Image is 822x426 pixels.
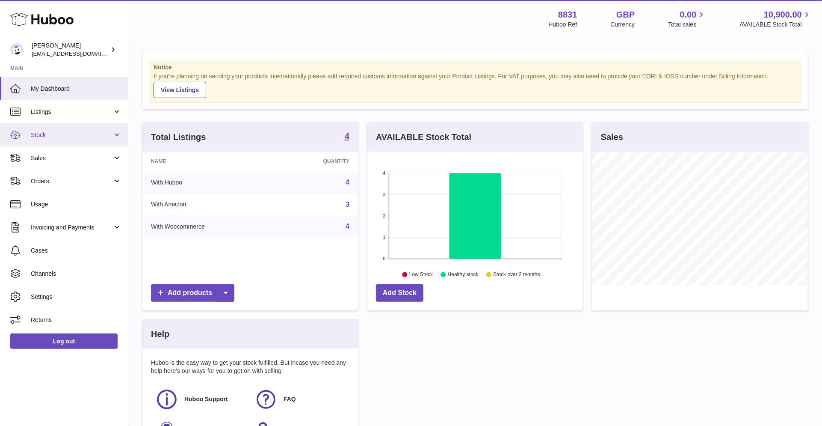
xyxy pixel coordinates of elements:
[31,270,121,278] span: Channels
[345,132,349,140] strong: 4
[31,85,121,93] span: My Dashboard
[739,9,812,29] a: 10,900.00 AVAILABLE Stock Total
[383,213,385,218] text: 2
[680,9,697,21] span: 0.00
[601,131,623,143] h3: Sales
[151,359,349,375] p: Huboo is the easy way to get your stock fulfilled. But incase you need any help here's our ways f...
[31,131,112,139] span: Stock
[611,21,635,29] div: Currency
[31,108,112,116] span: Listings
[31,223,112,232] span: Invoicing and Payments
[668,9,706,29] a: 0.00 Total sales
[376,131,471,143] h3: AVAILABLE Stock Total
[409,271,433,277] text: Low Stock
[31,316,121,324] span: Returns
[383,256,385,261] text: 0
[31,247,121,255] span: Cases
[346,179,349,186] a: 4
[151,131,206,143] h3: Total Listings
[493,271,540,277] text: Stock over 2 months
[10,334,118,349] a: Log out
[254,388,345,411] a: FAQ
[142,194,276,216] td: With Amazon
[276,152,358,171] th: Quantity
[31,154,112,162] span: Sales
[31,293,121,301] span: Settings
[346,201,349,208] a: 3
[31,200,121,209] span: Usage
[31,177,112,185] span: Orders
[184,395,228,403] span: Huboo Support
[284,395,296,403] span: FAQ
[32,50,126,57] span: [EMAIL_ADDRESS][DOMAIN_NAME]
[345,132,349,142] a: 4
[549,21,577,29] div: Huboo Ref
[154,63,797,71] strong: Notice
[155,388,246,411] a: Huboo Support
[154,82,206,98] a: View Listings
[448,271,479,277] text: Healthy stock
[154,72,797,98] div: If you're planning on sending your products internationally please add required customs informati...
[558,9,577,21] strong: 8831
[142,152,276,171] th: Name
[668,21,706,29] span: Total sales
[142,215,276,238] td: With Woocommerce
[151,328,169,340] h3: Help
[383,235,385,240] text: 1
[32,42,109,58] div: [PERSON_NAME]
[151,284,234,302] a: Add products
[383,170,385,176] text: 4
[346,223,349,230] a: 4
[142,171,276,194] td: With Huboo
[739,21,812,29] span: AVAILABLE Stock Total
[383,192,385,197] text: 3
[616,9,635,21] strong: GBP
[764,9,802,21] span: 10,900.00
[10,43,23,56] img: rob@themysteryagency.com
[376,284,423,302] a: Add Stock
